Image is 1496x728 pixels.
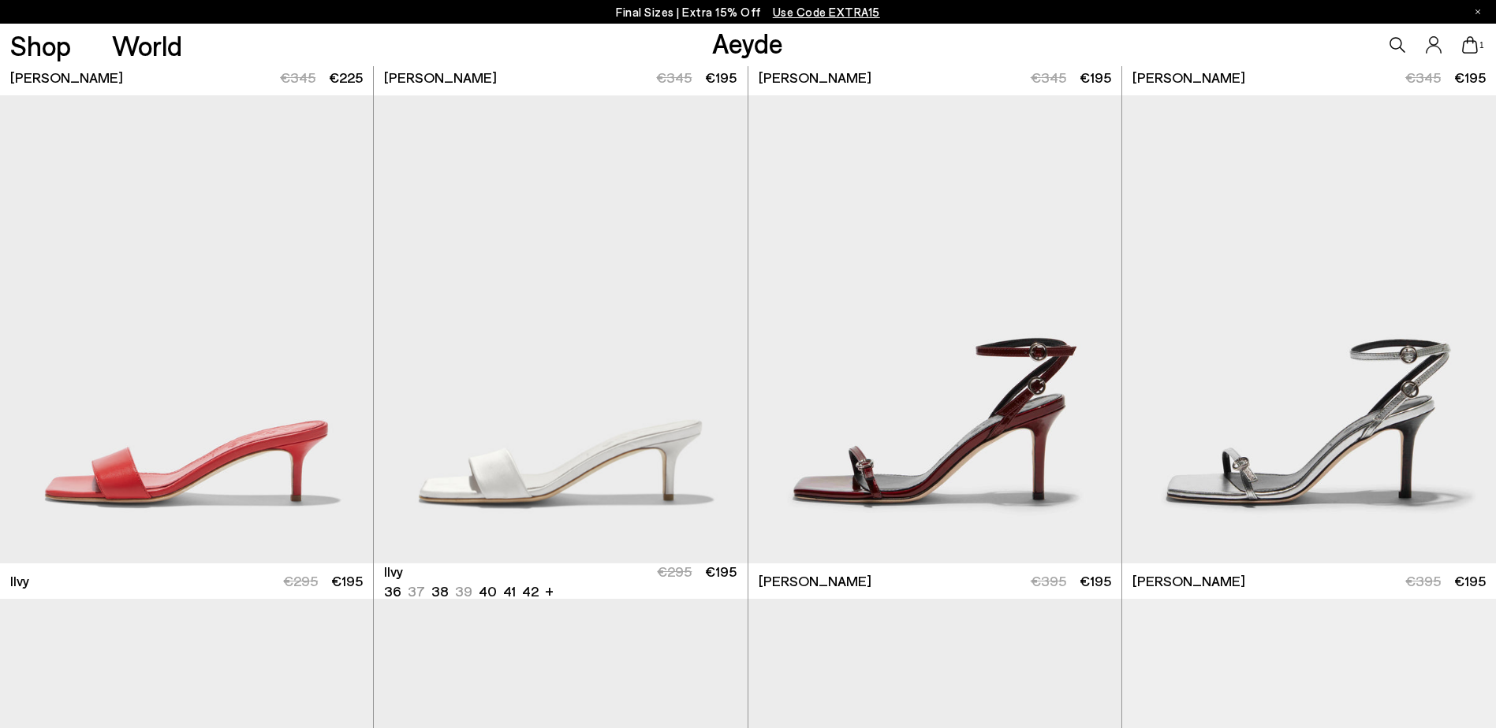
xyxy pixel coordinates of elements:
[374,60,747,95] a: [PERSON_NAME] €345 €195
[1031,69,1066,86] span: €345
[1405,572,1441,589] span: €395
[10,571,29,591] span: Ilvy
[747,95,1120,564] div: 2 / 6
[1122,60,1496,95] a: [PERSON_NAME] €345 €195
[656,69,692,86] span: €345
[545,580,554,601] li: +
[1454,572,1486,589] span: €195
[705,69,737,86] span: €195
[712,26,783,59] a: Aeyde
[112,32,182,59] a: World
[10,68,123,87] span: [PERSON_NAME]
[374,95,747,564] img: Ilvy Satin Mules
[503,581,516,601] li: 41
[1132,68,1245,87] span: [PERSON_NAME]
[1080,69,1111,86] span: €195
[10,32,71,59] a: Shop
[374,95,747,564] a: 6 / 6 1 / 6 2 / 6 3 / 6 4 / 6 5 / 6 6 / 6 1 / 6 Next slide Previous slide
[331,572,363,589] span: €195
[431,581,449,601] li: 38
[374,95,747,564] div: 1 / 6
[773,5,880,19] span: Navigate to /collections/ss25-final-sizes
[748,563,1121,599] a: [PERSON_NAME] €395 €195
[329,69,363,86] span: €225
[747,95,1120,564] img: Ilvy Satin Mules
[1405,69,1441,86] span: €345
[384,68,497,87] span: [PERSON_NAME]
[657,563,692,580] span: €295
[1122,563,1496,599] a: [PERSON_NAME] €395 €195
[384,581,401,601] li: 36
[616,2,880,22] p: Final Sizes | Extra 15% Off
[759,571,871,591] span: [PERSON_NAME]
[522,581,539,601] li: 42
[1122,95,1496,564] img: Hallie Leather Stiletto Sandals
[1031,572,1066,589] span: €395
[1454,69,1486,86] span: €195
[1080,572,1111,589] span: €195
[1462,36,1478,54] a: 1
[384,562,403,581] span: Ilvy
[748,95,1121,564] img: Hallie Leather Stiletto Sandals
[748,60,1121,95] a: [PERSON_NAME] €345 €195
[759,68,871,87] span: [PERSON_NAME]
[1132,571,1245,591] span: [PERSON_NAME]
[283,572,318,589] span: €295
[384,581,534,601] ul: variant
[374,563,747,599] a: Ilvy 36 37 38 39 40 41 42 + €295 €195
[280,69,315,86] span: €345
[705,563,737,580] span: €195
[479,581,497,601] li: 40
[1478,41,1486,50] span: 1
